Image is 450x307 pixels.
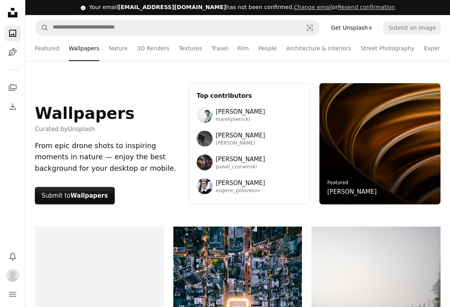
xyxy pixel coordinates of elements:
[197,91,302,101] h3: Top contributors
[118,4,226,10] span: [EMAIL_ADDRESS][DOMAIN_NAME]
[35,124,135,134] span: Curated by
[327,187,377,196] a: [PERSON_NAME]
[384,21,441,34] button: Submit an image
[5,25,21,41] a: Photos
[5,248,21,264] button: Notifications
[5,99,21,114] a: Download History
[35,20,320,36] form: Find visuals sitewide
[326,21,377,34] a: Get Unsplash+
[286,36,351,61] a: Architecture & Interiors
[6,269,19,282] img: Avatar of user amirali abro
[197,107,302,123] a: Avatar of user Marek Piwnicki[PERSON_NAME]marekpiwnicki
[197,107,213,123] img: Avatar of user Marek Piwnicki
[216,131,265,140] span: [PERSON_NAME]
[197,154,213,170] img: Avatar of user Pawel Czerwinski
[179,36,202,61] a: Textures
[327,180,348,185] a: Featured
[216,116,265,123] span: marekpiwnicki
[5,80,21,95] a: Collections
[294,4,332,10] a: Change email
[338,4,395,11] button: Resend confirmation
[216,154,265,164] span: [PERSON_NAME]
[5,286,21,302] button: Menu
[137,36,169,61] a: 3D Renders
[197,131,213,147] img: Avatar of user Wolfgang Hasselmann
[211,36,228,61] a: Travel
[216,107,265,116] span: [PERSON_NAME]
[35,104,135,123] h1: Wallpapers
[197,178,213,194] img: Avatar of user Eugene Golovesov
[216,188,265,194] span: eugene_golovesov
[361,36,414,61] a: Street Photography
[35,140,179,174] div: From epic drone shots to inspiring moments in nature — enjoy the best background for your desktop...
[237,36,249,61] a: Film
[216,140,265,147] span: [PERSON_NAME]
[5,44,21,60] a: Illustrations
[35,36,59,61] a: Featured
[197,154,302,170] a: Avatar of user Pawel Czerwinski[PERSON_NAME]pawel_czerwinski
[5,267,21,283] button: Profile
[300,20,319,35] button: Visual search
[294,4,395,10] span: or
[109,36,127,61] a: Nature
[68,126,95,133] a: Unsplash
[35,20,49,35] button: Search Unsplash
[258,36,277,61] a: People
[70,192,108,199] strong: Wallpapers
[35,187,115,204] button: Submit to Wallpapers
[216,178,265,188] span: [PERSON_NAME]
[197,178,302,194] a: Avatar of user Eugene Golovesov[PERSON_NAME]eugene_golovesov
[197,131,302,147] a: Avatar of user Wolfgang Hasselmann[PERSON_NAME][PERSON_NAME]
[89,4,395,11] div: Your email has not been confirmed.
[216,164,265,170] span: pawel_czerwinski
